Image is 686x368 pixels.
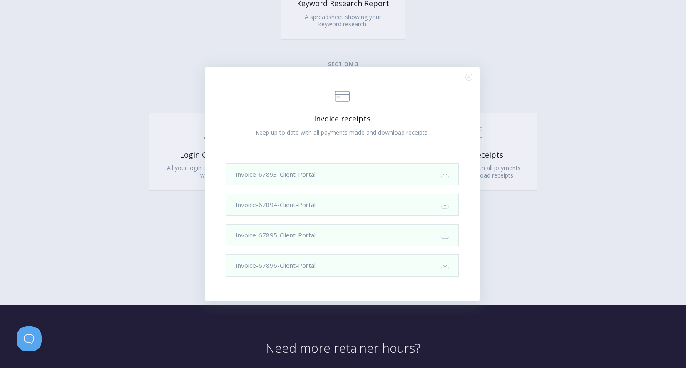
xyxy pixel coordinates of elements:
[226,254,459,277] a: Invoice-67896-Client-Portal
[465,74,472,81] button: Close (Press escape to close)
[239,114,446,123] span: Invoice receipts
[226,224,459,246] a: Invoice-67895-Client-Portal
[226,163,459,185] a: Invoice-67893-Client-Portal
[256,128,429,136] span: Keep up to date with all payments made and download receipts.
[226,194,459,216] a: Invoice-67894-Client-Portal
